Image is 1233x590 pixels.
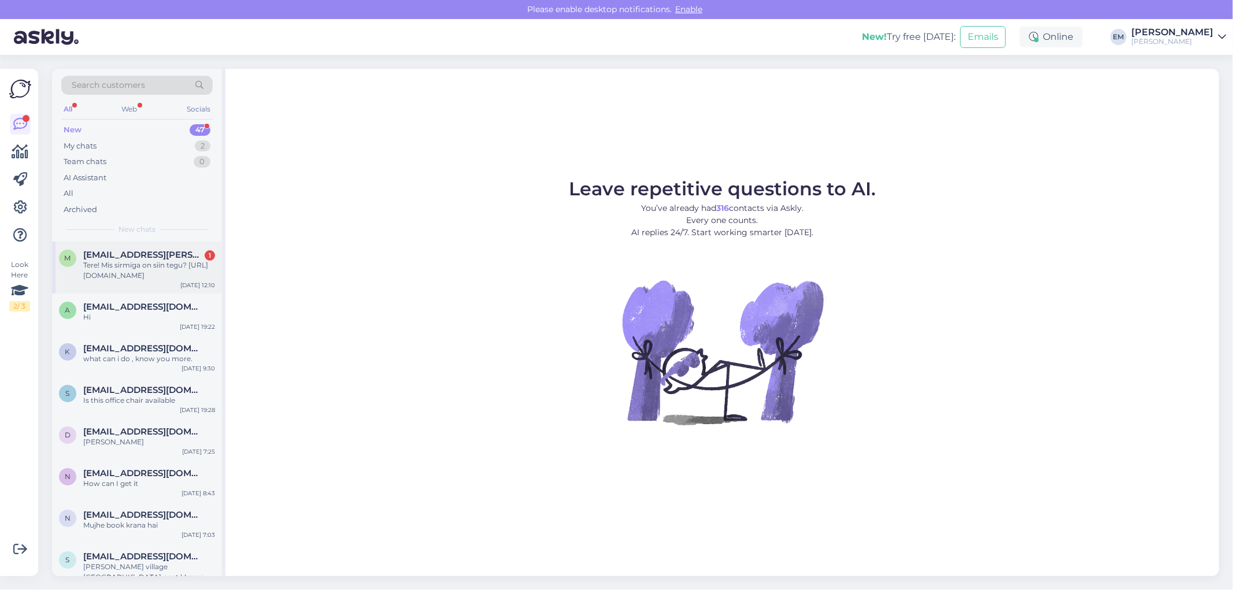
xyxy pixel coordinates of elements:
[1131,28,1213,37] div: [PERSON_NAME]
[65,514,71,522] span: n
[569,177,876,200] span: Leave repetitive questions to AI.
[83,468,203,478] span: nkratiwal43@gmail.com
[182,489,215,498] div: [DATE] 8:43
[184,102,213,117] div: Socials
[9,78,31,100] img: Askly Logo
[65,431,71,439] span: d
[862,31,887,42] b: New!
[672,4,706,14] span: Enable
[83,302,203,312] span: afsarraju4@gmail.com
[119,224,155,235] span: New chats
[180,281,215,290] div: [DATE] 12:10
[1131,37,1213,46] div: [PERSON_NAME]
[64,188,73,199] div: All
[83,260,215,281] div: Tere! Mis sirmiga on siin tegu? [URL][DOMAIN_NAME]
[182,530,215,539] div: [DATE] 7:03
[1110,29,1127,45] div: EM
[182,364,215,373] div: [DATE] 9:30
[83,343,203,354] span: kunhabdullap109@gmail.com
[83,385,203,395] span: snehalpitre1983@gmail.com
[619,248,827,456] img: No Chat active
[64,204,97,216] div: Archived
[83,478,215,489] div: How can I get it
[65,306,71,314] span: a
[960,26,1006,48] button: Emails
[569,202,876,239] p: You’ve already had contacts via Askly. Every one counts. AI replies 24/7. Start working smarter [...
[72,79,145,91] span: Search customers
[83,551,203,562] span: surajkumarsurajkumar42341@gmail.com
[66,389,70,398] span: s
[64,124,82,136] div: New
[83,426,203,437] span: dawarbablu982@gmail.com
[205,250,215,261] div: 1
[65,347,71,356] span: k
[180,406,215,414] div: [DATE] 19:28
[66,555,70,564] span: s
[64,172,106,184] div: AI Assistant
[862,30,956,44] div: Try free [DATE]:
[182,447,215,456] div: [DATE] 7:25
[9,301,30,311] div: 2 / 3
[716,203,729,213] b: 316
[83,312,215,322] div: Hi
[190,124,210,136] div: 47
[1131,28,1226,46] a: [PERSON_NAME][PERSON_NAME]
[195,140,210,152] div: 2
[83,250,203,260] span: mariliis.kundla@gmail.com
[83,395,215,406] div: Is this office chair available
[65,472,71,481] span: n
[64,156,106,168] div: Team chats
[65,254,71,262] span: m
[83,437,215,447] div: [PERSON_NAME]
[83,510,203,520] span: nitishgupta0426@gmail.com
[61,102,75,117] div: All
[83,562,215,582] div: [PERSON_NAME] village [GEOGRAPHIC_DATA] post kharna thana chandan distick banka me rahte hai
[194,156,210,168] div: 0
[83,354,215,364] div: what can i do , know you more.
[120,102,140,117] div: Web
[64,140,97,152] div: My chats
[180,322,215,331] div: [DATE] 19:22
[1020,27,1083,47] div: Online
[83,520,215,530] div: Mujhe book krana hai
[9,259,30,311] div: Look Here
